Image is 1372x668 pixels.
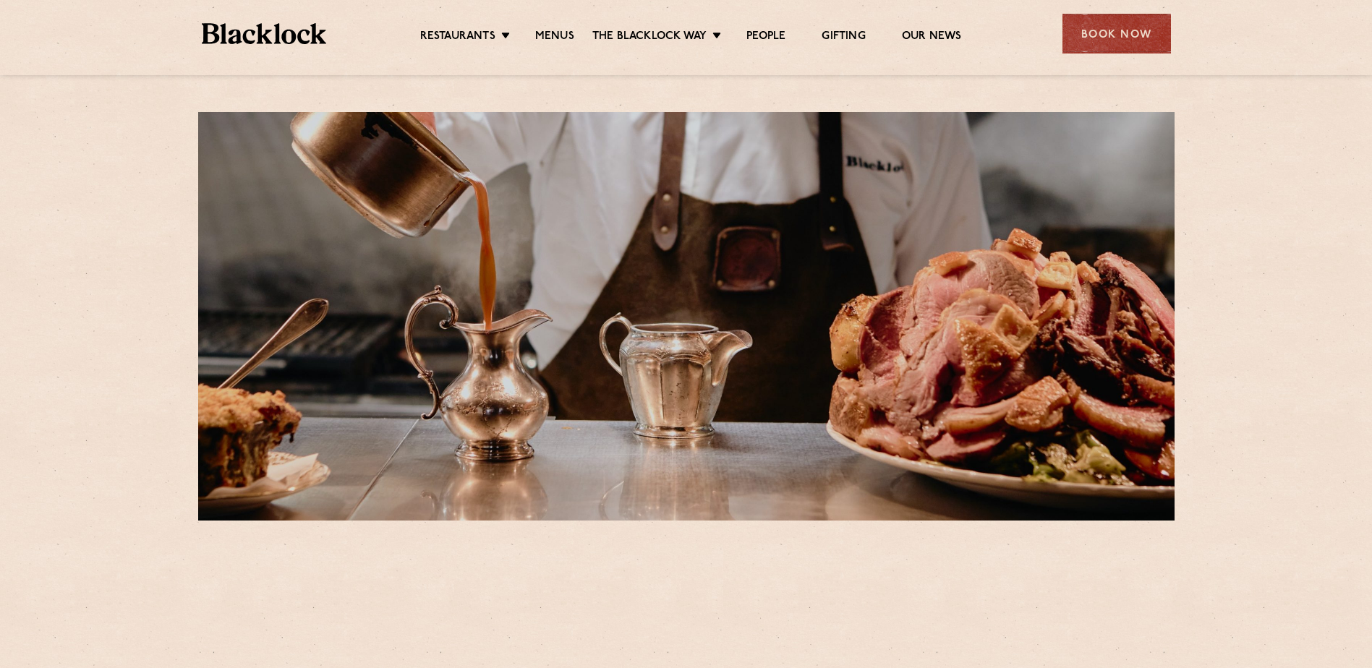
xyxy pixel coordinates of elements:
a: Our News [902,30,962,46]
a: Gifting [822,30,865,46]
a: Restaurants [420,30,495,46]
a: Menus [535,30,574,46]
a: People [746,30,785,46]
a: The Blacklock Way [592,30,707,46]
div: Book Now [1062,14,1171,53]
img: BL_Textured_Logo-footer-cropped.svg [202,23,327,44]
